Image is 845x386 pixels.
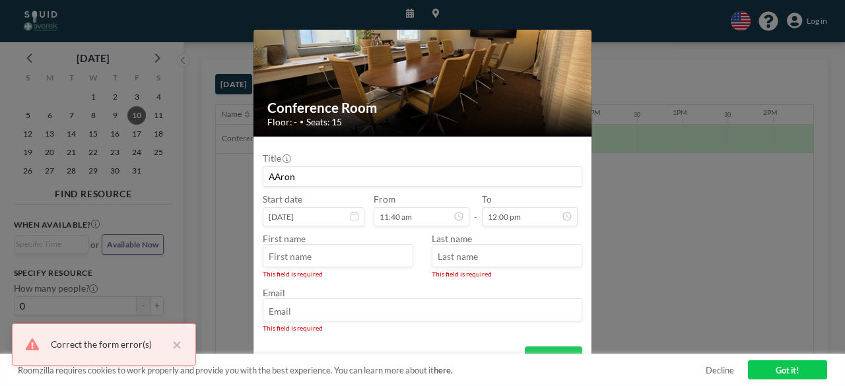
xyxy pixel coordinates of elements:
[263,324,582,333] div: This field is required
[525,346,583,367] button: BOOK NOW
[300,117,304,126] span: •
[263,270,413,278] div: This field is required
[432,233,472,244] label: Last name
[267,100,580,117] h2: Conference Room
[263,167,582,186] input: Guest reservation
[263,302,582,321] input: Email
[263,152,290,164] label: Title
[434,365,453,375] a: here.
[432,247,582,266] input: Last name
[263,193,302,205] label: Start date
[374,193,395,205] label: From
[263,247,413,266] input: First name
[306,116,342,127] span: Seats: 15
[263,233,306,244] label: First name
[432,270,582,278] div: This field is required
[482,193,492,205] label: To
[18,365,706,375] span: Roomzilla requires cookies to work properly and provide you with the best experience. You can lea...
[748,360,827,380] a: Got it!
[474,197,477,222] span: -
[51,337,166,352] div: Correct the form error(s)
[706,365,734,375] a: Decline
[166,337,182,352] button: close
[267,116,297,127] span: Floor: -
[263,287,285,298] label: Email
